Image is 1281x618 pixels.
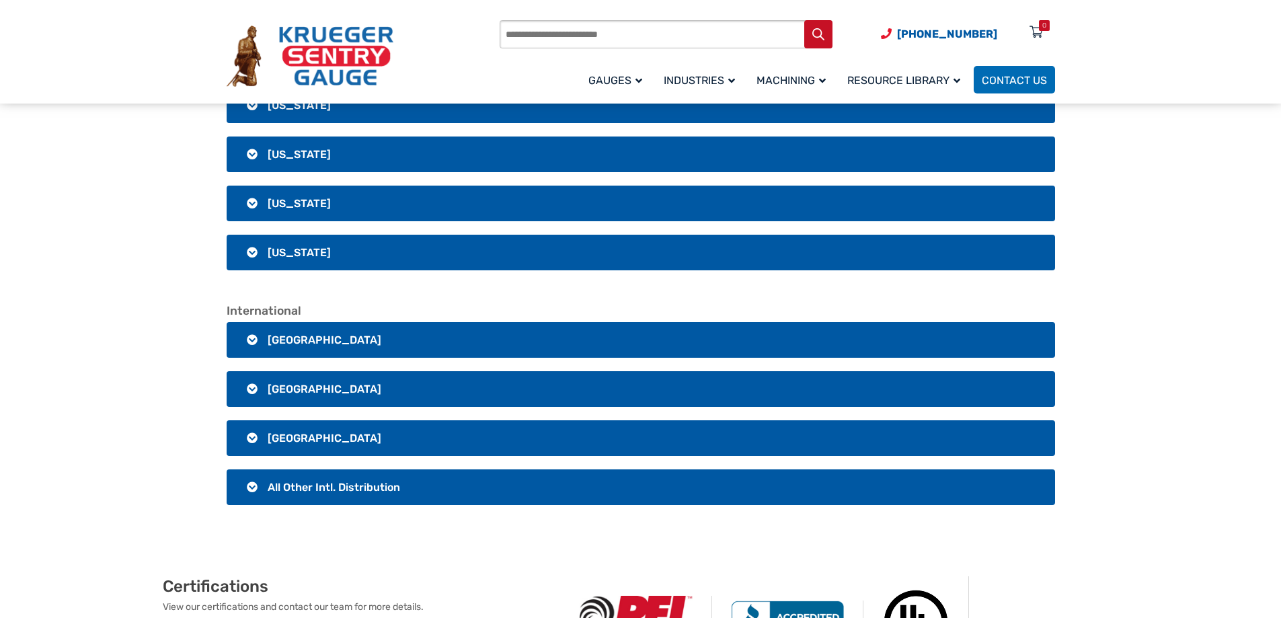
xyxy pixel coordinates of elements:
span: [GEOGRAPHIC_DATA] [268,432,381,445]
h2: International [227,304,1055,319]
a: Contact Us [974,66,1055,93]
span: Industries [664,74,735,87]
img: Krueger Sentry Gauge [227,26,393,87]
div: 0 [1042,20,1046,31]
span: [GEOGRAPHIC_DATA] [268,334,381,346]
span: [US_STATE] [268,148,331,161]
span: Machining [756,74,826,87]
p: View our certifications and contact our team for more details. [163,600,561,614]
span: [US_STATE] [268,246,331,259]
h2: Certifications [163,576,561,596]
span: [GEOGRAPHIC_DATA] [268,383,381,395]
span: [US_STATE] [268,99,331,112]
a: Machining [748,64,839,95]
span: Contact Us [982,74,1047,87]
a: Industries [656,64,748,95]
a: Resource Library [839,64,974,95]
a: Phone Number (920) 434-8860 [881,26,997,42]
span: [PHONE_NUMBER] [897,28,997,40]
span: All Other Intl. Distribution [268,481,400,494]
span: Resource Library [847,74,960,87]
span: [US_STATE] [268,197,331,210]
a: Gauges [580,64,656,95]
span: Gauges [588,74,642,87]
